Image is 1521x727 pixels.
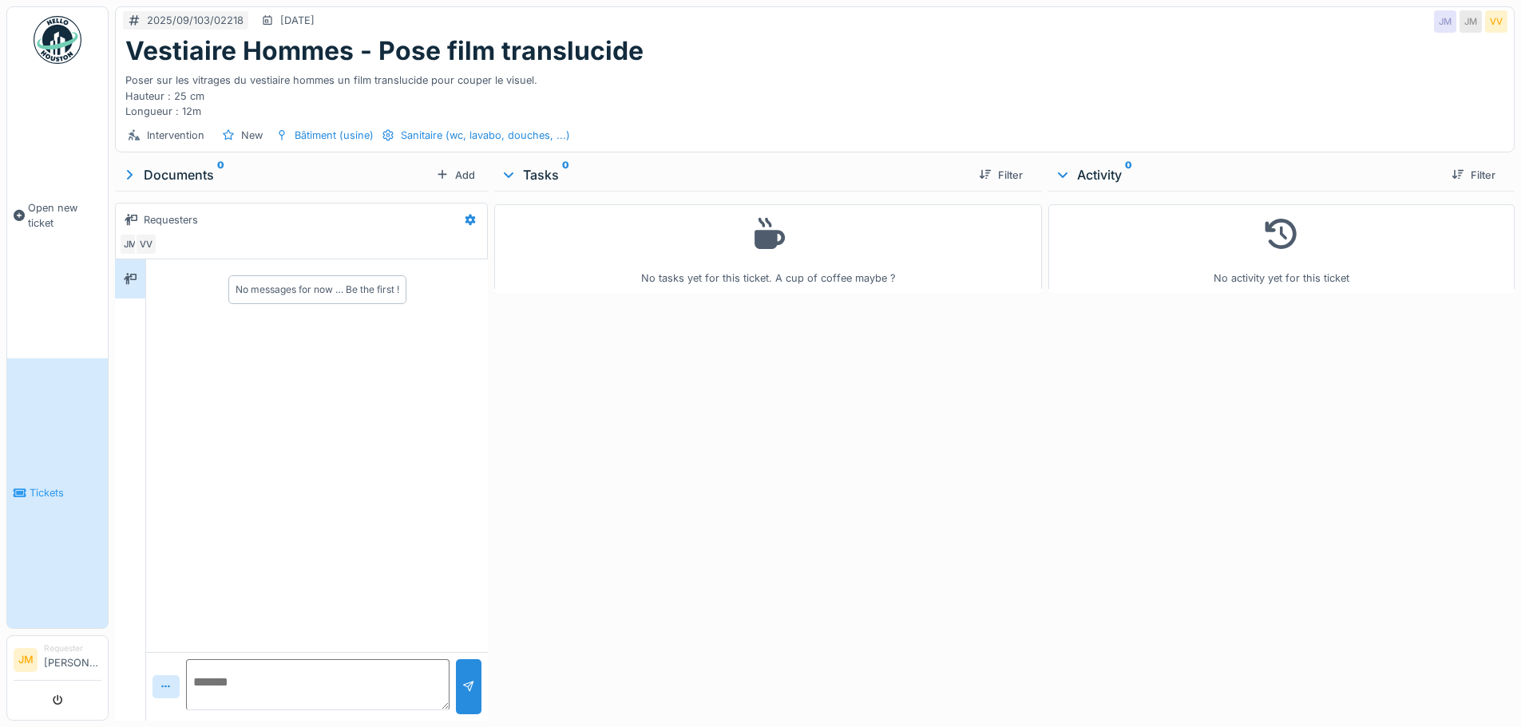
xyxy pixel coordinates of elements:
div: Tasks [501,165,965,184]
div: Add [430,164,481,186]
span: Tickets [30,485,101,500]
div: Requester [44,642,101,654]
div: Activity [1055,165,1439,184]
div: Documents [121,165,430,184]
div: JM [1460,10,1482,33]
li: [PERSON_NAME] [44,642,101,677]
div: JM [119,233,141,255]
div: No activity yet for this ticket [1059,211,1504,286]
div: New [241,128,263,143]
div: VV [135,233,157,255]
div: No tasks yet for this ticket. A cup of coffee maybe ? [505,211,1031,286]
sup: 0 [1125,165,1132,184]
div: No messages for now … Be the first ! [236,283,399,297]
div: VV [1485,10,1507,33]
div: Filter [1445,164,1502,186]
div: 2025/09/103/02218 [147,13,244,28]
div: Requesters [144,212,198,227]
img: Badge_color-CXgf-gQk.svg [34,16,81,64]
h1: Vestiaire Hommes - Pose film translucide [125,36,644,66]
div: Bâtiment (usine) [295,128,374,143]
div: JM [1434,10,1456,33]
sup: 0 [562,165,569,184]
sup: 0 [217,165,224,184]
a: Open new ticket [7,73,108,358]
div: Filter [972,164,1029,186]
a: JM Requester[PERSON_NAME] [14,642,101,681]
div: Sanitaire (wc, lavabo, douches, ...) [401,128,570,143]
div: Poser sur les vitrages du vestiaire hommes un film translucide pour couper le visuel. Hauteur : 2... [125,66,1504,119]
li: JM [14,648,38,672]
div: [DATE] [280,13,315,28]
span: Open new ticket [28,200,101,231]
div: Intervention [147,128,204,143]
a: Tickets [7,358,108,629]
